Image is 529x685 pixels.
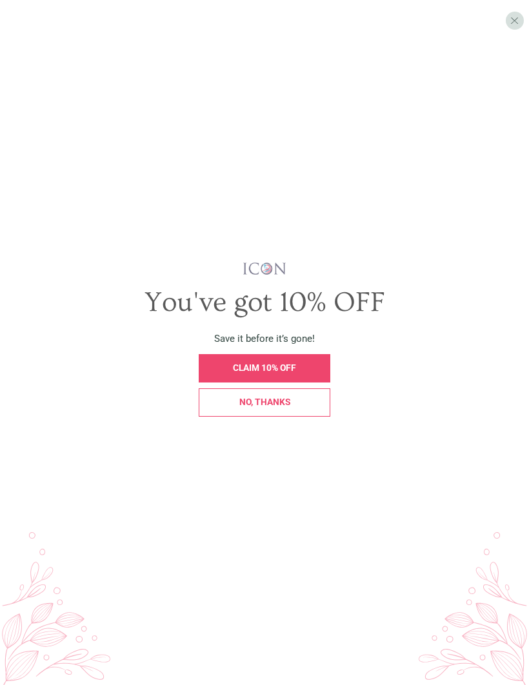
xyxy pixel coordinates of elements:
img: iconwallstickersl_1754656298800.png [242,262,288,275]
span: X [510,14,519,26]
span: Save it before it’s gone! [214,333,315,344]
span: You've got 10% OFF [145,286,385,318]
span: CLAIM 10% OFF [233,362,296,373]
span: No, thanks [239,397,290,407]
